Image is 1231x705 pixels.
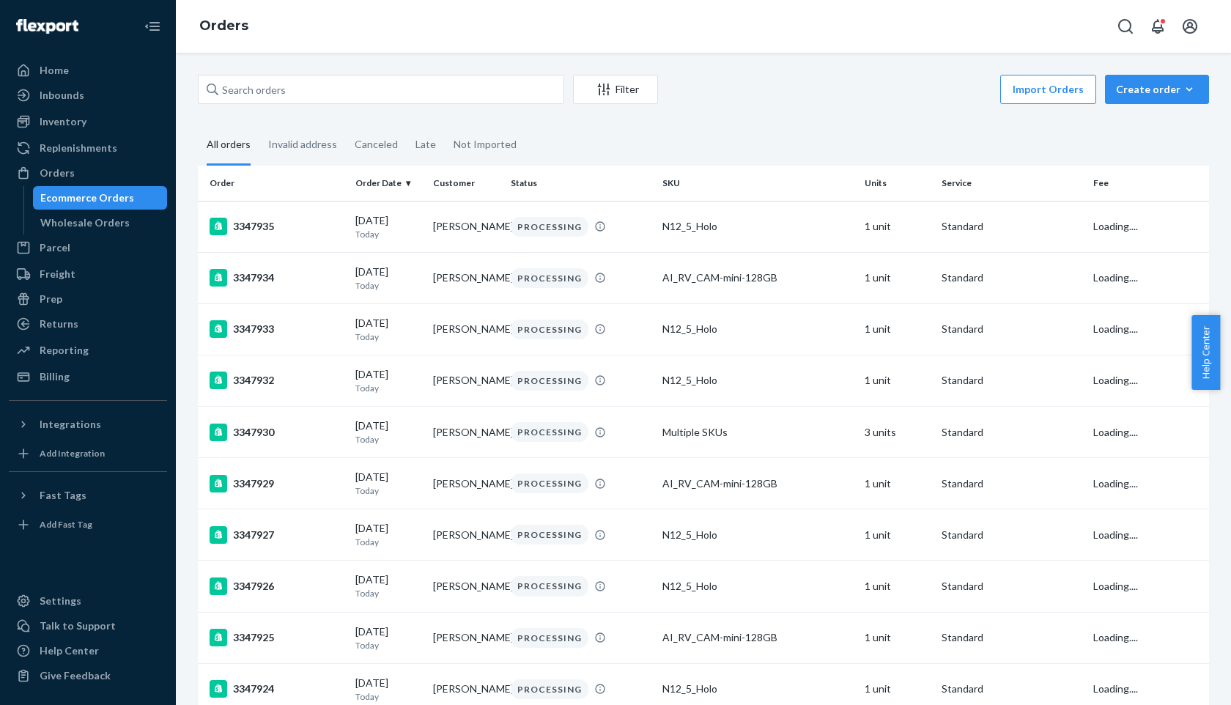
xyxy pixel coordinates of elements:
p: Today [355,690,421,703]
p: Today [355,484,421,497]
div: 3347927 [210,526,344,544]
td: 1 unit [859,201,936,252]
div: [DATE] [355,572,421,599]
ol: breadcrumbs [188,5,260,48]
div: PROCESSING [511,422,588,442]
div: Late [415,125,436,163]
div: PROCESSING [511,628,588,648]
a: Parcel [9,236,167,259]
div: Billing [40,369,70,384]
td: [PERSON_NAME] [427,355,505,406]
button: Open Search Box [1111,12,1140,41]
div: 3347930 [210,424,344,441]
div: 3347924 [210,680,344,698]
td: Loading.... [1087,303,1209,355]
div: PROCESSING [511,217,588,237]
th: Service [936,166,1087,201]
td: Loading.... [1087,458,1209,509]
div: Reporting [40,343,89,358]
button: Integrations [9,413,167,436]
p: Today [355,382,421,394]
p: Standard [942,682,1082,696]
td: 1 unit [859,561,936,612]
td: 1 unit [859,458,936,509]
button: Close Navigation [138,12,167,41]
p: Today [355,433,421,446]
a: Returns [9,312,167,336]
a: Inventory [9,110,167,133]
div: AI_RV_CAM-mini-128GB [662,630,853,645]
p: Today [355,536,421,548]
div: Give Feedback [40,668,111,683]
a: Billing [9,365,167,388]
div: Create order [1116,82,1198,97]
div: 3347935 [210,218,344,235]
div: [DATE] [355,367,421,394]
div: AI_RV_CAM-mini-128GB [662,476,853,491]
button: Import Orders [1000,75,1096,104]
th: Order Date [350,166,427,201]
div: [DATE] [355,676,421,703]
p: Standard [942,528,1082,542]
button: Open notifications [1143,12,1172,41]
a: Home [9,59,167,82]
div: Customer [433,177,499,189]
a: Add Fast Tag [9,513,167,536]
p: Today [355,331,421,343]
div: N12_5_Holo [662,219,853,234]
div: PROCESSING [511,268,588,288]
th: Order [198,166,350,201]
div: Orders [40,166,75,180]
div: 3347929 [210,475,344,492]
td: 1 unit [859,355,936,406]
div: [DATE] [355,265,421,292]
div: Returns [40,317,78,331]
div: Add Integration [40,447,105,459]
a: Prep [9,287,167,311]
td: Loading.... [1087,355,1209,406]
div: [DATE] [355,418,421,446]
div: [DATE] [355,213,421,240]
div: Talk to Support [40,619,116,633]
div: AI_RV_CAM-mini-128GB [662,270,853,285]
p: Standard [942,630,1082,645]
div: PROCESSING [511,525,588,545]
td: Loading.... [1087,252,1209,303]
p: Standard [942,373,1082,388]
td: [PERSON_NAME] [427,407,505,458]
div: [DATE] [355,316,421,343]
div: Inventory [40,114,86,129]
div: PROCESSING [511,473,588,493]
a: Inbounds [9,84,167,107]
p: Today [355,587,421,599]
a: Wholesale Orders [33,211,168,235]
a: Ecommerce Orders [33,186,168,210]
div: N12_5_Holo [662,322,853,336]
button: Give Feedback [9,664,167,687]
div: PROCESSING [511,576,588,596]
a: Add Integration [9,442,167,465]
div: 3347926 [210,577,344,595]
td: 1 unit [859,612,936,663]
input: Search orders [198,75,564,104]
th: Status [505,166,657,201]
span: Help Center [1191,315,1220,390]
div: Settings [40,594,81,608]
div: [DATE] [355,521,421,548]
td: 1 unit [859,509,936,561]
td: [PERSON_NAME] [427,458,505,509]
p: Today [355,228,421,240]
div: Replenishments [40,141,117,155]
div: N12_5_Holo [662,373,853,388]
button: Filter [573,75,658,104]
td: Loading.... [1087,561,1209,612]
div: Ecommerce Orders [40,191,134,205]
a: Freight [9,262,167,286]
p: Standard [942,476,1082,491]
p: Standard [942,219,1082,234]
td: [PERSON_NAME] [427,303,505,355]
td: Multiple SKUs [657,407,859,458]
td: 1 unit [859,252,936,303]
button: Create order [1105,75,1209,104]
div: 3347925 [210,629,344,646]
